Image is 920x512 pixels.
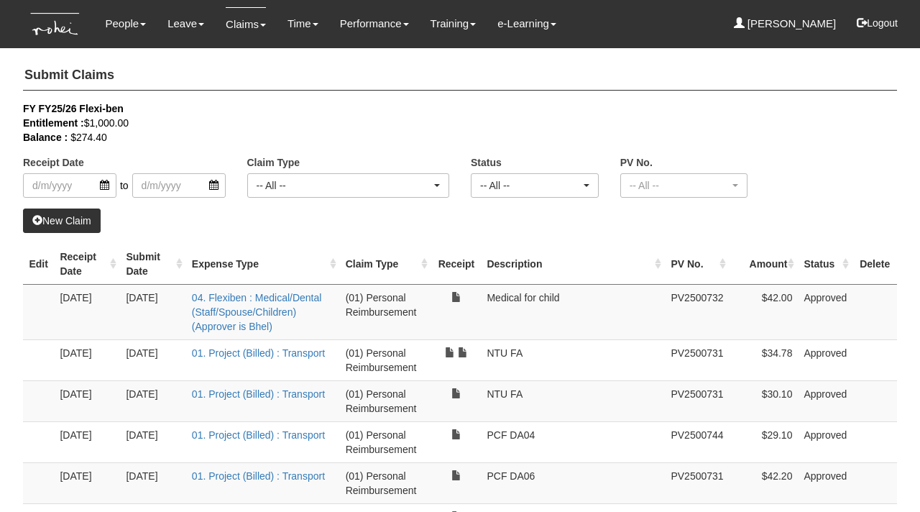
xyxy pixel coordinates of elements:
div: -- All -- [257,178,432,193]
button: -- All -- [471,173,599,198]
a: 01. Project (Billed) : Transport [192,470,325,482]
td: [DATE] [120,380,185,421]
td: [DATE] [54,380,120,421]
td: [DATE] [120,339,185,380]
td: [DATE] [54,462,120,503]
div: -- All -- [630,178,730,193]
td: Approved [798,462,852,503]
td: $30.10 [730,380,799,421]
td: $29.10 [730,421,799,462]
b: Balance : [23,132,68,143]
td: (01) Personal Reimbursement [340,380,432,421]
a: People [105,7,146,40]
td: Approved [798,284,852,339]
div: -- All -- [480,178,581,193]
th: Claim Type : activate to sort column ascending [340,244,432,285]
label: Receipt Date [23,155,84,170]
td: Approved [798,380,852,421]
td: (01) Personal Reimbursement [340,421,432,462]
th: Receipt [431,244,481,285]
td: Approved [798,339,852,380]
a: 01. Project (Billed) : Transport [192,388,325,400]
td: PV2500732 [665,284,729,339]
iframe: chat widget [860,454,906,498]
th: Submit Date : activate to sort column ascending [120,244,185,285]
td: [DATE] [120,462,185,503]
th: Status : activate to sort column ascending [798,244,852,285]
td: (01) Personal Reimbursement [340,339,432,380]
td: PCF DA06 [481,462,665,503]
th: Edit [23,244,54,285]
input: d/m/yyyy [23,173,116,198]
a: Performance [340,7,409,40]
td: $42.00 [730,284,799,339]
a: Leave [167,7,204,40]
td: PV2500731 [665,462,729,503]
th: Expense Type : activate to sort column ascending [186,244,340,285]
td: PV2500731 [665,380,729,421]
a: New Claim [23,209,101,233]
td: [DATE] [54,284,120,339]
span: $274.40 [70,132,107,143]
span: to [116,173,132,198]
label: Claim Type [247,155,300,170]
th: PV No. : activate to sort column ascending [665,244,729,285]
a: Claims [226,7,266,41]
a: 04. Flexiben : Medical/Dental (Staff/Spouse/Children) (Approver is Bhel) [192,292,322,332]
td: Medical for child [481,284,665,339]
button: -- All -- [620,173,748,198]
td: NTU FA [481,380,665,421]
td: PV2500731 [665,339,729,380]
div: $1,000.00 [23,116,875,130]
td: NTU FA [481,339,665,380]
td: [DATE] [54,421,120,462]
a: Training [431,7,477,40]
b: Entitlement : [23,117,84,129]
td: Approved [798,421,852,462]
input: d/m/yyyy [132,173,226,198]
td: PCF DA04 [481,421,665,462]
a: 01. Project (Billed) : Transport [192,429,325,441]
button: -- All -- [247,173,450,198]
td: [DATE] [120,421,185,462]
td: $34.78 [730,339,799,380]
td: (01) Personal Reimbursement [340,284,432,339]
th: Amount : activate to sort column ascending [730,244,799,285]
a: [PERSON_NAME] [734,7,837,40]
button: Logout [847,6,908,40]
td: (01) Personal Reimbursement [340,462,432,503]
td: [DATE] [120,284,185,339]
th: Delete [852,244,897,285]
label: Status [471,155,502,170]
label: PV No. [620,155,653,170]
b: FY FY25/26 Flexi-ben [23,103,124,114]
td: PV2500744 [665,421,729,462]
th: Receipt Date : activate to sort column ascending [54,244,120,285]
a: 01. Project (Billed) : Transport [192,347,325,359]
a: e-Learning [497,7,556,40]
a: Time [287,7,318,40]
td: [DATE] [54,339,120,380]
h4: Submit Claims [23,61,897,91]
td: $42.20 [730,462,799,503]
th: Description : activate to sort column ascending [481,244,665,285]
